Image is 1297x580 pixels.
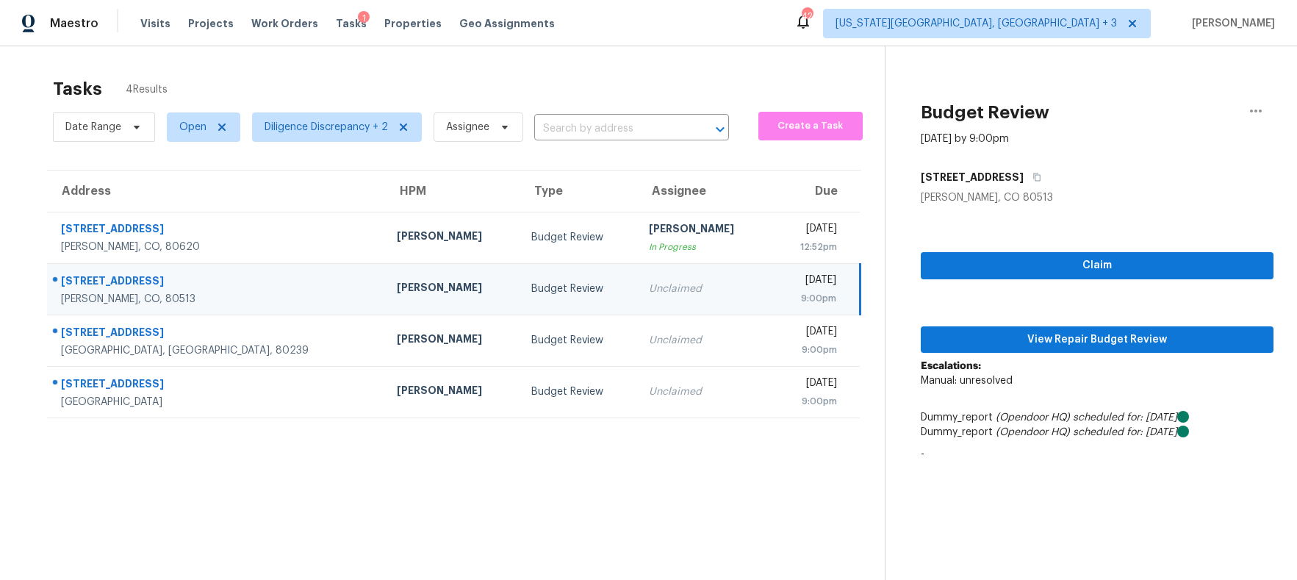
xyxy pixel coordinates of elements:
[758,112,862,140] button: Create a Task
[649,384,760,399] div: Unclaimed
[531,282,626,296] div: Budget Review
[921,410,1274,425] div: Dummy_report
[61,343,373,358] div: [GEOGRAPHIC_DATA], [GEOGRAPHIC_DATA], 80239
[649,221,760,240] div: [PERSON_NAME]
[397,280,508,298] div: [PERSON_NAME]
[649,240,760,254] div: In Progress
[534,118,688,140] input: Search by address
[50,16,98,31] span: Maestro
[61,395,373,409] div: [GEOGRAPHIC_DATA]
[61,273,373,292] div: [STREET_ADDRESS]
[921,132,1009,146] div: [DATE] by 9:00pm
[65,120,121,135] span: Date Range
[996,427,1070,437] i: (Opendoor HQ)
[766,118,855,135] span: Create a Task
[921,105,1049,120] h2: Budget Review
[1073,412,1177,423] i: scheduled for: [DATE]
[397,229,508,247] div: [PERSON_NAME]
[61,221,373,240] div: [STREET_ADDRESS]
[61,292,373,307] div: [PERSON_NAME], CO, 80513
[772,171,860,212] th: Due
[783,394,837,409] div: 9:00pm
[710,119,730,140] button: Open
[61,240,373,254] div: [PERSON_NAME], CO, 80620
[265,120,388,135] span: Diligence Discrepancy + 2
[1073,427,1177,437] i: scheduled for: [DATE]
[933,331,1262,349] span: View Repair Budget Review
[531,333,626,348] div: Budget Review
[531,230,626,245] div: Budget Review
[921,447,1274,462] p: -
[47,171,385,212] th: Address
[802,9,812,24] div: 42
[996,412,1070,423] i: (Opendoor HQ)
[836,16,1117,31] span: [US_STATE][GEOGRAPHIC_DATA], [GEOGRAPHIC_DATA] + 3
[336,18,367,29] span: Tasks
[783,273,836,291] div: [DATE]
[126,82,168,97] span: 4 Results
[921,361,981,371] b: Escalations:
[1024,164,1043,190] button: Copy Address
[921,190,1274,205] div: [PERSON_NAME], CO 80513
[783,291,836,306] div: 9:00pm
[531,384,626,399] div: Budget Review
[397,383,508,401] div: [PERSON_NAME]
[921,170,1024,185] h5: [STREET_ADDRESS]
[637,171,772,212] th: Assignee
[783,324,837,343] div: [DATE]
[140,16,170,31] span: Visits
[384,16,442,31] span: Properties
[921,425,1274,440] div: Dummy_report
[188,16,234,31] span: Projects
[61,325,373,343] div: [STREET_ADDRESS]
[783,221,837,240] div: [DATE]
[251,16,318,31] span: Work Orders
[921,376,1013,386] span: Manual: unresolved
[520,171,638,212] th: Type
[385,171,520,212] th: HPM
[358,11,370,26] div: 1
[921,326,1274,354] button: View Repair Budget Review
[459,16,555,31] span: Geo Assignments
[783,343,837,357] div: 9:00pm
[1186,16,1275,31] span: [PERSON_NAME]
[179,120,206,135] span: Open
[649,333,760,348] div: Unclaimed
[933,257,1262,275] span: Claim
[783,240,837,254] div: 12:52pm
[921,252,1274,279] button: Claim
[61,376,373,395] div: [STREET_ADDRESS]
[397,332,508,350] div: [PERSON_NAME]
[446,120,489,135] span: Assignee
[783,376,837,394] div: [DATE]
[649,282,760,296] div: Unclaimed
[53,82,102,96] h2: Tasks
